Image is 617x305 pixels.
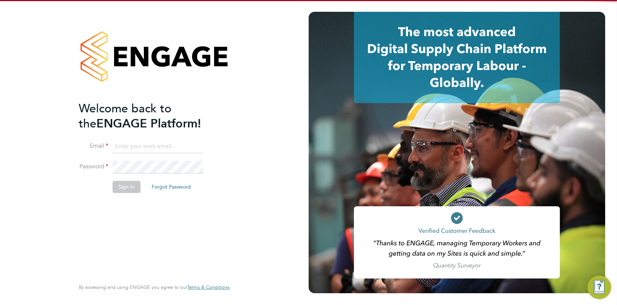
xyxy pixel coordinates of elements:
span: Welcome back to the [79,101,171,131]
label: Password [79,163,108,171]
button: Sign In [113,181,141,193]
button: Forgot Password [146,181,197,193]
h2: ENGAGE Platform! [79,101,222,131]
a: Terms & Conditions [187,284,230,290]
input: Enter your work email... [113,140,203,153]
label: Email [79,142,108,150]
span: By accessing and using ENGAGE you agree to our [79,284,230,290]
button: Engage Resource Center [588,276,611,299]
